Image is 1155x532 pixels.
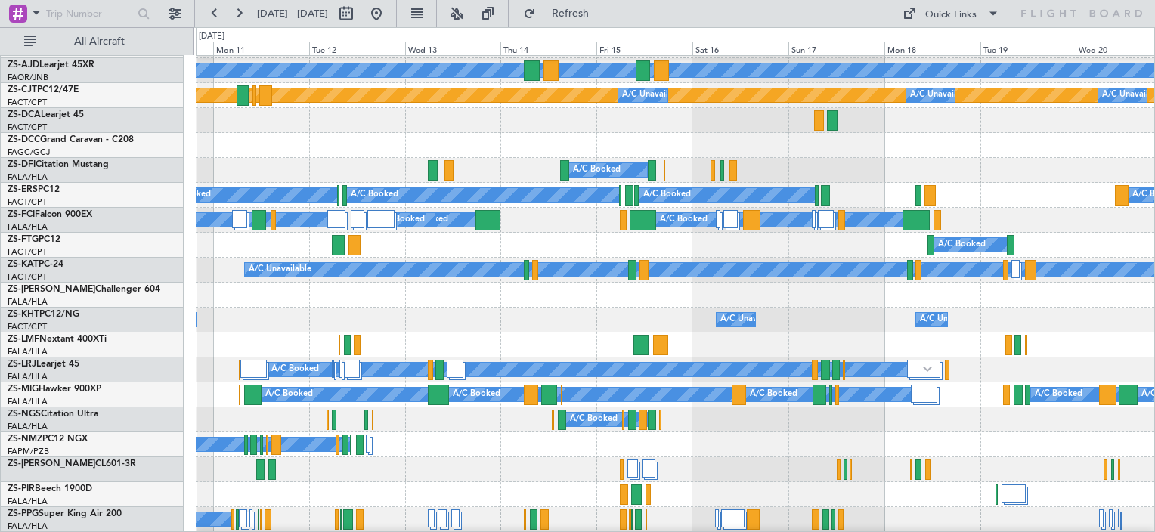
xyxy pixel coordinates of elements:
div: A/C Booked [377,209,425,231]
div: A/C Booked [570,408,618,431]
a: FALA/HLA [8,496,48,507]
div: A/C Booked [750,383,797,406]
span: ZS-LMF [8,335,39,344]
span: ZS-[PERSON_NAME] [8,285,95,294]
a: ZS-CJTPC12/47E [8,85,79,94]
a: FACT/CPT [8,321,47,332]
button: Quick Links [895,2,1007,26]
span: ZS-CJT [8,85,37,94]
div: A/C Booked [265,383,313,406]
a: ZS-FCIFalcon 900EX [8,210,92,219]
div: Sat 16 [692,42,788,55]
span: ZS-DFI [8,160,36,169]
div: A/C Booked [453,383,500,406]
a: ZS-LRJLearjet 45 [8,360,79,369]
a: ZS-DCALearjet 45 [8,110,84,119]
button: Refresh [516,2,607,26]
a: ZS-NMZPC12 NGX [8,435,88,444]
a: FACT/CPT [8,246,47,258]
a: ZS-PPGSuper King Air 200 [8,509,122,518]
div: A/C Unavailable [720,308,783,331]
a: FALA/HLA [8,221,48,233]
a: ZS-PIRBeech 1900D [8,484,92,493]
div: [DATE] [199,30,224,43]
a: ZS-NGSCitation Ultra [8,410,98,419]
a: ZS-LMFNextant 400XTi [8,335,107,344]
img: arrow-gray.svg [923,366,932,372]
button: All Aircraft [17,29,164,54]
span: ZS-FCI [8,210,35,219]
a: ZS-KHTPC12/NG [8,310,79,319]
a: ZS-KATPC-24 [8,260,63,269]
div: A/C Unavailable [920,308,983,331]
div: Mon 18 [884,42,980,55]
div: Tue 19 [980,42,1076,55]
div: A/C Booked [1035,383,1082,406]
span: ZS-NMZ [8,435,42,444]
div: A/C Booked [271,358,319,381]
div: Tue 12 [309,42,405,55]
a: FACT/CPT [8,271,47,283]
a: FALA/HLA [8,421,48,432]
a: FALA/HLA [8,521,48,532]
a: ZS-[PERSON_NAME]CL601-3R [8,459,136,469]
div: Thu 14 [500,42,596,55]
div: A/C Unavailable [910,84,973,107]
a: FALA/HLA [8,346,48,357]
a: ZS-DFICitation Mustang [8,160,109,169]
div: A/C Booked [573,159,621,181]
span: ZS-AJD [8,60,39,70]
span: ZS-DCC [8,135,40,144]
span: ZS-[PERSON_NAME] [8,459,95,469]
div: Mon 11 [213,42,309,55]
span: ZS-PPG [8,509,39,518]
span: ZS-LRJ [8,360,36,369]
div: Sun 17 [788,42,884,55]
span: ZS-NGS [8,410,41,419]
a: FAOR/JNB [8,72,48,83]
div: A/C Booked [938,234,986,256]
span: Refresh [539,8,602,19]
div: A/C Unavailable [622,84,685,107]
span: ZS-KAT [8,260,39,269]
div: Fri 15 [596,42,692,55]
div: A/C Booked [351,184,398,206]
span: ZS-PIR [8,484,35,493]
a: ZS-MIGHawker 900XP [8,385,101,394]
a: ZS-AJDLearjet 45XR [8,60,94,70]
a: ZS-ERSPC12 [8,185,60,194]
a: FALA/HLA [8,296,48,308]
a: ZS-FTGPC12 [8,235,60,244]
a: FACT/CPT [8,97,47,108]
a: ZS-[PERSON_NAME]Challenger 604 [8,285,160,294]
a: ZS-DCCGrand Caravan - C208 [8,135,134,144]
a: FALA/HLA [8,396,48,407]
a: FAPM/PZB [8,446,49,457]
a: FALA/HLA [8,371,48,382]
div: A/C Booked [643,184,691,206]
div: Quick Links [925,8,977,23]
a: FALA/HLA [8,172,48,183]
div: A/C Unavailable [249,258,311,281]
a: FAGC/GCJ [8,147,50,158]
span: ZS-KHT [8,310,39,319]
span: ZS-ERS [8,185,38,194]
div: A/C Booked [660,209,708,231]
a: FACT/CPT [8,196,47,208]
span: ZS-FTG [8,235,39,244]
span: [DATE] - [DATE] [257,7,328,20]
span: ZS-DCA [8,110,41,119]
a: FACT/CPT [8,122,47,133]
div: Wed 13 [405,42,501,55]
span: All Aircraft [39,36,159,47]
input: Trip Number [46,2,133,25]
span: ZS-MIG [8,385,39,394]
